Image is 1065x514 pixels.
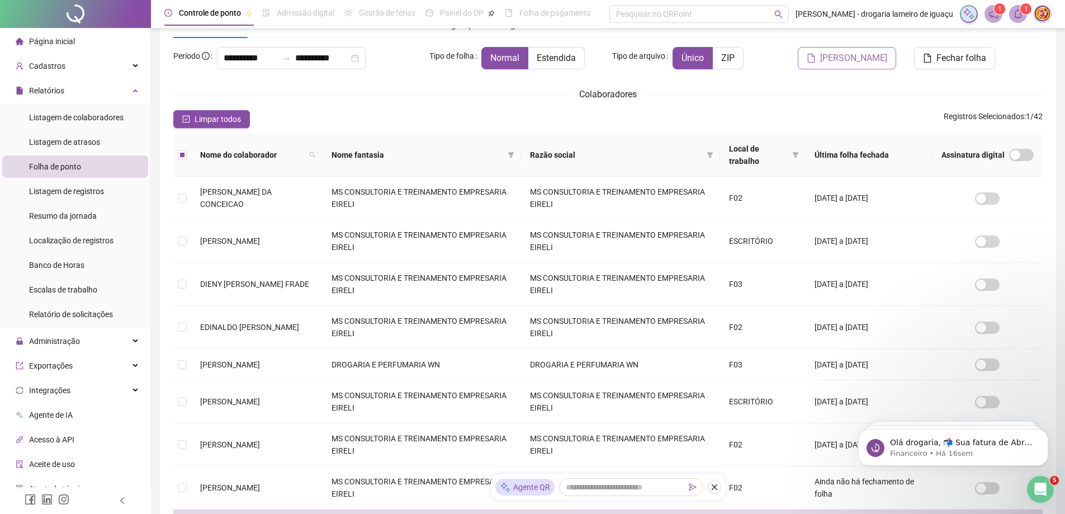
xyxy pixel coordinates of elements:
span: Banco de Horas [29,261,84,270]
span: [PERSON_NAME] [200,440,260,449]
span: facebook [25,494,36,505]
span: to [282,54,291,63]
sup: 1 [1020,3,1031,15]
td: MS CONSULTORIA E TREINAMENTO EMPRESARIA EIRELI [323,466,521,510]
td: MS CONSULTORIA E TREINAMENTO EMPRESARIA EIRELI [521,380,720,423]
span: clock-circle [164,9,172,17]
span: info-circle [202,52,210,60]
td: DROGARIA E PERFUMARIA WN [323,349,521,380]
td: F02 [720,177,806,220]
td: MS CONSULTORIA E TREINAMENTO EMPRESARIA EIRELI [323,380,521,423]
span: file [807,54,816,63]
span: sync [16,386,23,394]
span: Gestão de férias [359,8,415,17]
span: lock [16,337,23,345]
span: close [711,483,718,491]
span: filter [508,152,514,158]
td: F02 [720,423,806,466]
button: Fechar folha [914,47,995,69]
span: api [16,436,23,444]
td: MS CONSULTORIA E TREINAMENTO EMPRESARIA EIRELI [323,306,521,349]
span: Página inicial [29,37,75,46]
span: send [689,483,697,491]
span: Painel do DP [440,8,484,17]
td: [DATE] a [DATE] [806,380,933,423]
span: DIENY [PERSON_NAME] FRADE [200,280,309,289]
td: MS CONSULTORIA E TREINAMENTO EMPRESARIA EIRELI [323,423,521,466]
span: Acesso à API [29,435,74,444]
span: solution [16,485,23,493]
span: Colaboradores [579,89,637,100]
span: Atestado técnico [29,484,88,493]
span: file [16,87,23,95]
span: Localização de registros [29,236,113,245]
span: export [16,362,23,370]
th: Última folha fechada [806,134,933,177]
span: Listagem de colaboradores [29,113,124,122]
span: Cadastros [29,62,65,70]
span: Administração [29,337,80,346]
button: [PERSON_NAME] [798,47,896,69]
td: F03 [720,263,806,306]
span: [PERSON_NAME] [200,237,260,246]
span: filter [505,147,517,163]
span: [PERSON_NAME] [200,483,260,492]
span: Razão social [530,149,702,161]
iframe: Intercom notifications mensagem [841,405,1065,484]
td: MS CONSULTORIA E TREINAMENTO EMPRESARIA EIRELI [521,306,720,349]
span: Controle de ponto [179,8,241,17]
td: [DATE] a [DATE] [806,263,933,306]
td: [DATE] a [DATE] [806,177,933,220]
span: : 1 / 42 [944,110,1043,128]
span: [PERSON_NAME] [200,360,260,369]
span: filter [790,140,801,169]
span: Normal [490,53,519,63]
span: Relatório de solicitações [29,310,113,319]
span: Único [681,53,704,63]
span: Fechar folha [936,51,986,65]
img: 27420 [1034,6,1051,22]
span: Local de trabalho [729,143,788,167]
span: [PERSON_NAME] [820,51,887,65]
td: [DATE] a [DATE] [806,306,933,349]
td: MS CONSULTORIA E TREINAMENTO EMPRESARIA EIRELI [323,220,521,263]
button: Limpar todos [173,110,250,128]
td: [DATE] a [DATE] [806,423,933,466]
span: 1 [998,5,1002,13]
td: MS CONSULTORIA E TREINAMENTO EMPRESARIA EIRELI [521,177,720,220]
span: Limpar todos [195,113,241,125]
span: Período [173,51,200,60]
span: linkedin [41,494,53,505]
span: file-done [262,9,270,17]
span: audit [16,460,23,468]
td: MS CONSULTORIA E TREINAMENTO EMPRESARIA EIRELI [323,263,521,306]
span: pushpin [488,10,495,17]
span: left [119,497,126,504]
span: pushpin [245,10,252,17]
span: Listagem de atrasos [29,138,100,147]
span: ZIP [721,53,735,63]
div: Agente QR [495,479,555,496]
span: 5 [1050,476,1059,485]
span: Nome fantasia [332,149,503,161]
span: swap-right [282,54,291,63]
span: instagram [58,494,69,505]
td: ESCRITÓRIO [720,380,806,423]
span: Configurações [433,21,484,29]
span: search [307,147,318,163]
span: EDINALDO [PERSON_NAME] [200,323,299,332]
td: MS CONSULTORIA E TREINAMENTO EMPRESARIA EIRELI [521,423,720,466]
span: check-square [182,115,190,123]
span: Agente de IA [29,411,73,419]
span: book [505,9,513,17]
span: file [923,54,932,63]
span: search [309,152,316,158]
span: [PERSON_NAME] - drogaria lameiro de iguaçu [796,8,953,20]
td: MS CONSULTORIA E TREINAMENTO EMPRESARIA EIRELI [521,220,720,263]
span: Estendida [537,53,576,63]
td: MS CONSULTORIA E TREINAMENTO EMPRESARIA EIRELI [521,263,720,306]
